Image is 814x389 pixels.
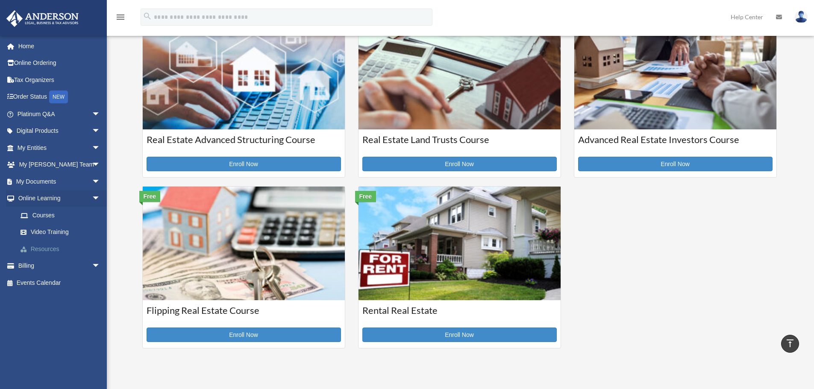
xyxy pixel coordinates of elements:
a: Tax Organizers [6,71,113,88]
a: Online Ordering [6,55,113,72]
span: arrow_drop_down [92,105,109,123]
h3: Real Estate Advanced Structuring Course [147,133,341,155]
a: My [PERSON_NAME] Teamarrow_drop_down [6,156,113,173]
a: Enroll Now [578,157,773,171]
i: vertical_align_top [785,338,795,348]
a: Events Calendar [6,274,113,291]
a: My Documentsarrow_drop_down [6,173,113,190]
a: Online Learningarrow_drop_down [6,190,113,207]
img: Anderson Advisors Platinum Portal [4,10,81,27]
a: My Entitiesarrow_drop_down [6,139,113,156]
a: Enroll Now [362,157,557,171]
span: arrow_drop_down [92,123,109,140]
a: Video Training [12,224,113,241]
a: menu [115,15,126,22]
div: Free [139,191,161,202]
span: arrow_drop_down [92,257,109,275]
a: Digital Productsarrow_drop_down [6,123,113,140]
h3: Real Estate Land Trusts Course [362,133,557,155]
h3: Rental Real Estate [362,304,557,325]
div: NEW [49,91,68,103]
a: Enroll Now [147,328,341,342]
h3: Flipping Real Estate Course [147,304,341,325]
a: Order StatusNEW [6,88,113,106]
a: vertical_align_top [781,335,799,353]
span: arrow_drop_down [92,139,109,157]
a: Billingarrow_drop_down [6,257,113,275]
a: Platinum Q&Aarrow_drop_down [6,105,113,123]
h3: Advanced Real Estate Investors Course [578,133,773,155]
a: Resources [12,240,113,257]
i: search [143,12,152,21]
div: Free [355,191,376,202]
a: Enroll Now [362,328,557,342]
a: Home [6,38,113,55]
i: menu [115,12,126,22]
img: User Pic [795,11,808,23]
span: arrow_drop_down [92,156,109,174]
span: arrow_drop_down [92,190,109,208]
a: Enroll Now [147,157,341,171]
a: Courses [12,207,109,224]
span: arrow_drop_down [92,173,109,190]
